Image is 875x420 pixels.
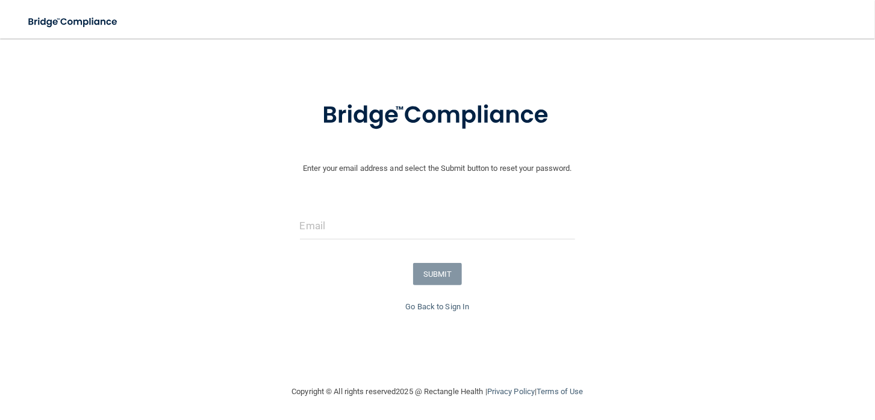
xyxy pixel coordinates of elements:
[537,387,583,396] a: Terms of Use
[218,372,658,411] div: Copyright © All rights reserved 2025 @ Rectangle Health | |
[487,387,535,396] a: Privacy Policy
[297,84,578,147] img: bridge_compliance_login_screen.278c3ca4.svg
[300,212,576,239] input: Email
[667,335,861,383] iframe: Drift Widget Chat Controller
[406,302,470,311] a: Go Back to Sign In
[18,10,129,34] img: bridge_compliance_login_screen.278c3ca4.svg
[413,263,462,285] button: SUBMIT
